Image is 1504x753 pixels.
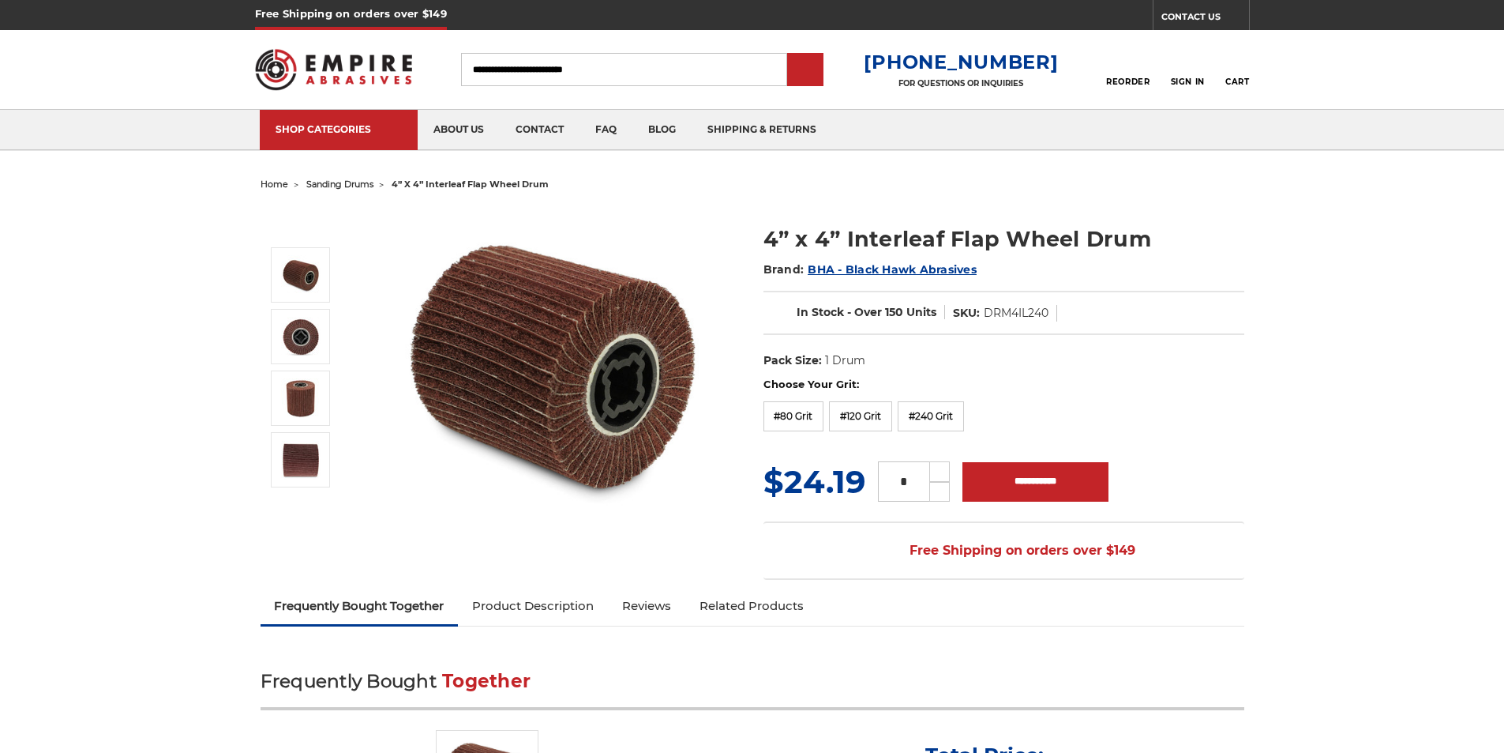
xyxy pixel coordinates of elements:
label: Choose Your Grit: [763,377,1244,393]
span: Sign In [1171,77,1205,87]
span: 4” x 4” interleaf flap wheel drum [392,179,549,190]
a: Frequently Bought Together [261,589,459,623]
span: Units [906,305,936,319]
a: blog [632,110,692,150]
a: home [261,179,288,190]
dt: Pack Size: [763,352,822,369]
img: 4 inch flap wheel surface conditioning combo [281,378,321,418]
input: Submit [790,55,821,86]
a: faq [579,110,632,150]
a: Product Description [458,589,608,623]
p: FOR QUESTIONS OR INQUIRIES [864,78,1058,88]
a: sanding drums [306,179,373,190]
img: 4 inch interleaf flap wheel quad key arbor [281,317,321,356]
a: [PHONE_NUMBER] [864,51,1058,73]
span: 150 [885,305,903,319]
dt: SKU: [953,305,980,322]
button: Next [283,491,321,525]
a: about us [418,110,500,150]
a: contact [500,110,579,150]
span: Frequently Bought [261,670,437,692]
img: 4” x 4” Interleaf Flap Wheel Drum [281,440,321,480]
img: Empire Abrasives [255,39,413,100]
a: Related Products [685,589,818,623]
h1: 4” x 4” Interleaf Flap Wheel Drum [763,224,1244,254]
a: Reorder [1106,52,1150,86]
a: shipping & returns [692,110,832,150]
img: 4 inch interleaf flap wheel drum [281,255,321,295]
button: Previous [283,213,321,247]
dd: DRM4IL240 [984,305,1048,322]
span: Together [442,670,531,692]
dd: 1 Drum [825,352,865,369]
a: BHA - Black Hawk Abrasives [808,262,977,277]
a: Cart [1225,52,1249,87]
span: Brand: [763,262,805,277]
div: SHOP CATEGORIES [276,123,402,135]
span: Free Shipping on orders over $149 [872,535,1135,567]
span: Reorder [1106,77,1150,87]
a: CONTACT US [1161,8,1249,30]
span: - Over [847,305,882,319]
img: 4 inch interleaf flap wheel drum [396,207,711,523]
span: In Stock [797,305,844,319]
span: Cart [1225,77,1249,87]
span: $24.19 [763,462,865,501]
a: Reviews [608,589,685,623]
